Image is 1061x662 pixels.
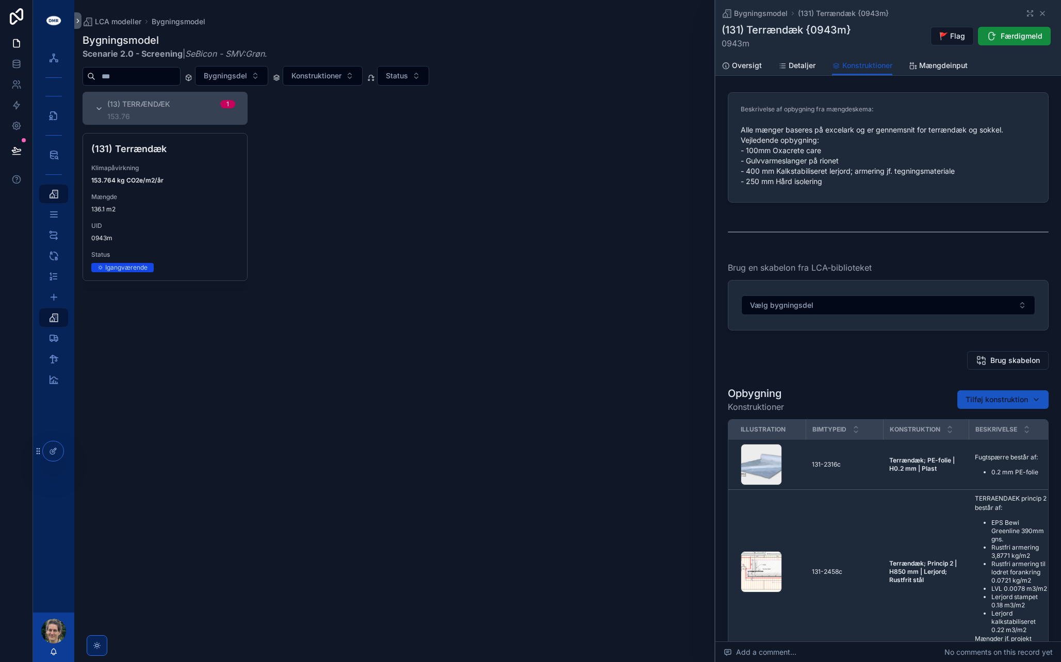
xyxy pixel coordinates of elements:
span: Mængdeinput [919,60,968,71]
h1: Opbygning [728,386,784,401]
div: 1 [226,100,229,108]
span: 136.1 m2 [91,205,239,213]
a: Bygningsmodel [722,8,788,19]
a: (131) TerrændækKlimapåvirkning153.764 kg CO2e/m2/årMængde136.1 m2UID0943mStatus⛭ Igangværende [83,133,248,281]
span: Mængde [91,193,239,201]
span: | . [83,47,267,60]
li: Rustfri armering 3,8771 kg/m2 [991,543,1048,560]
span: Klimapåvirkning [91,164,239,172]
li: EPS Bewi Greenline 390mm gns. [991,519,1048,543]
button: Select Button [741,295,1035,315]
span: Konstruktioner [291,71,341,81]
li: Lerjord kalkstabiliseret 0.22 m3/m2 [991,609,1048,634]
span: Færdigmeld [1001,31,1042,41]
h1: (131) Terrændæk {0943m} [722,23,851,37]
button: Select Button [283,66,363,86]
li: Rustfri armering til lodret forankring 0.0721 kg/m2 [991,560,1048,585]
span: Brug en skabelon fra LCA-biblioteket [728,261,872,274]
span: Detaljer [789,60,815,71]
h4: (131) Terrændæk [91,142,239,156]
span: LCA modeller [95,16,141,27]
span: Bygningsmodel [734,8,788,19]
span: Konstruktioner [842,60,892,71]
strong: Terrændæk; Princip 2 | H850 mm | Lerjord; Rustfrit stål [889,559,958,584]
img: App logo [45,12,62,29]
li: LVL 0.0078 m3/m2 [991,585,1048,593]
strong: 153.764 kg CO2e/m2/år [91,176,164,184]
button: Færdigmeld [978,27,1051,45]
span: Vælg bygningsdel [750,300,813,310]
span: Alle mænger baseres på excelark og er gennemsnit for terrændæk og sokkel. Vejledende opbygning: -... [741,125,1036,187]
span: Status [386,71,408,81]
strong: Terrændæk; PE-folie | H0.2 mm | Plast [889,456,956,472]
li: 0.2 mm PE-folie [991,468,1038,476]
span: Beskrivelse af opbygning fra mængdeskema: [741,105,874,113]
a: Mængdeinput [909,56,968,77]
span: BIMTypeID [812,425,846,434]
em: SeBicon - SMV:Grøn [185,48,265,59]
button: 🚩 Flag [931,27,974,45]
span: 0943m [91,234,239,242]
span: Oversigt [732,60,762,71]
span: Beskrivelse [975,425,1017,434]
button: Brug skabelon [967,351,1049,370]
span: (13) Terrændæk [107,99,170,109]
span: Illustration [741,425,786,434]
div: ⛭ Igangværende [97,263,148,272]
span: No comments on this record yet [944,647,1053,657]
a: Oversigt [722,56,762,77]
a: (131) Terrændæk {0943m} [798,8,889,19]
h1: Bygningsmodel [83,33,267,47]
button: Tilføj konstruktion [957,390,1049,409]
span: 131-2458c [812,568,842,576]
button: Select Button [195,66,268,86]
span: Add a comment... [724,647,796,657]
span: Brug skabelon [990,355,1040,366]
span: UID [91,222,239,230]
span: 🚩 Flag [939,31,965,41]
a: Detaljer [778,56,815,77]
span: Bygningsdel [204,71,247,81]
strong: Scenarie 2.0 - Screening [83,48,183,59]
a: LCA modeller [83,16,141,27]
div: 153.76 [107,112,235,121]
span: Tilføj konstruktion [966,394,1028,405]
span: Konstruktioner [728,401,784,413]
span: Konstruktion [890,425,940,434]
div: scrollable content [33,41,74,402]
span: Status [91,251,239,259]
li: Lerjord stampet 0.18 m3/m2 [991,593,1048,609]
p: Fugtspærre består af: [975,453,1038,462]
a: Bygningsmodel [152,16,205,27]
span: 0943m [722,37,851,49]
p: TERRAENDAEK princip 2 består af: [975,494,1048,512]
p: Mængder jf. projekt [975,634,1048,643]
button: Select Button [377,66,429,86]
span: 131-2316c [812,460,841,469]
a: Konstruktioner [832,56,892,76]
